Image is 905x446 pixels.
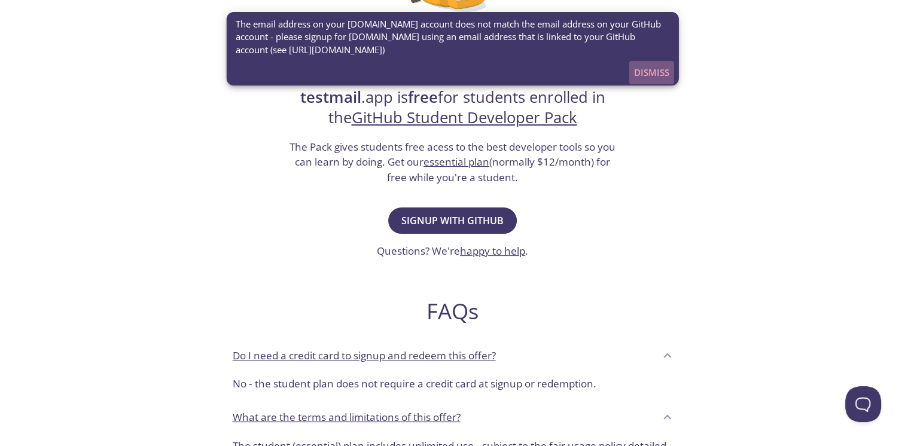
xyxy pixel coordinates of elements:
strong: free [408,87,438,108]
div: Do I need a credit card to signup and redeem this offer? [223,339,682,371]
a: essential plan [423,155,489,169]
h2: .app is for students enrolled in the [288,87,617,129]
p: No - the student plan does not require a credit card at signup or redemption. [233,376,673,392]
button: Signup with GitHub [388,207,517,234]
iframe: Help Scout Beacon - Open [845,386,881,422]
span: The email address on your [DOMAIN_NAME] account does not match the email address on your GitHub a... [236,18,669,56]
h3: Questions? We're . [377,243,528,259]
a: GitHub Student Developer Pack [352,107,577,128]
a: happy to help [460,244,525,258]
p: Do I need a credit card to signup and redeem this offer? [233,348,496,363]
div: What are the terms and limitations of this offer? [223,401,682,433]
h3: The Pack gives students free acess to the best developer tools so you can learn by doing. Get our... [288,139,617,185]
p: What are the terms and limitations of this offer? [233,410,461,425]
strong: testmail [300,87,361,108]
span: Signup with GitHub [401,212,504,229]
button: Dismiss [629,61,674,84]
span: Dismiss [634,65,669,80]
h2: FAQs [223,298,682,325]
div: Do I need a credit card to signup and redeem this offer? [223,371,682,401]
